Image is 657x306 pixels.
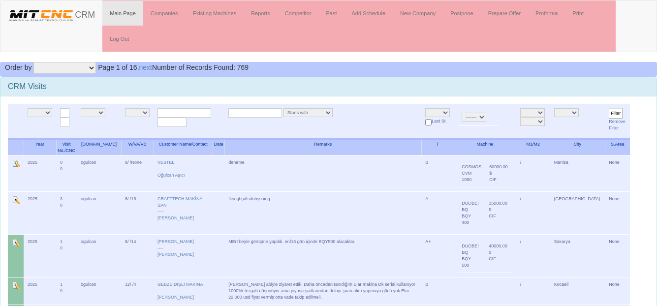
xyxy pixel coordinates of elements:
th: Machine [454,139,516,155]
a: Prepare Offer [481,1,528,26]
span: Page 1 of 16. [98,63,139,71]
img: Edit [12,196,20,204]
td: / [516,277,550,305]
th: S.Area [605,139,630,155]
a: Existing Machines [186,1,244,26]
td: 60000.00 $ CIF [485,159,512,187]
td: DUOBEI BQ BQY 500 [458,239,485,273]
img: Edit [12,281,20,289]
a: 0 [60,203,63,208]
a: Log Out [102,27,136,51]
img: Edit [12,159,20,167]
a: Past [318,1,344,26]
td: 2025 [24,234,56,277]
input: Filter [609,108,623,119]
a: 0 [60,245,63,250]
td: None [605,155,630,191]
td: ogulcan [77,277,121,305]
td: Manisa [550,155,605,191]
td: A [421,191,454,234]
td: deneme [224,155,421,191]
th: M1/M2 [516,139,550,155]
td: B [421,155,454,191]
td: fkşngbşdfsdnbşsoıng [224,191,421,234]
a: 1 [60,282,63,287]
a: next [139,63,152,71]
h3: CRM Visits [8,82,649,91]
th: [DOMAIN_NAME] [77,139,121,155]
td: 12/ /4 [121,277,154,305]
a: GEBZE DİŞLİ MAKİNA [157,282,203,287]
td: ---- [154,191,213,234]
td: ogulcan [77,234,121,277]
td: 2025 [24,191,56,234]
img: Edit [12,239,20,246]
a: Print [565,1,591,26]
th: W/VA/VB [121,139,154,155]
td: MErt beyle görüşme yapıldı. enf15 gün içinde BQY500 alacaklar. [224,234,421,277]
th: City [550,139,605,155]
a: Reports [244,1,278,26]
span: Number of Records Found: 769 [98,63,249,71]
td: / [516,155,550,191]
a: Companies [143,1,186,26]
td: None [605,191,630,234]
td: 8/ /14 [121,234,154,277]
a: Postpone [443,1,480,26]
a: 0 [60,160,63,165]
td: / [516,191,550,234]
td: ---- [154,155,213,191]
td: [PERSON_NAME] abiyle ziyaret ettik. Daha önceden tanıdığım Elar makina Dk serisi kullanıyor 1000'... [224,277,421,305]
td: Last St. [421,104,454,139]
th: Year [24,139,56,155]
a: [PERSON_NAME] [157,239,194,244]
td: [GEOGRAPHIC_DATA] [550,191,605,234]
a: CRM [0,0,102,25]
a: 1 [60,239,63,244]
a: Competitor [278,1,319,26]
td: Kocaeli [550,277,605,305]
a: [PERSON_NAME] [157,215,194,220]
a: 0 [60,288,63,293]
img: header.png [8,8,75,23]
a: [PERSON_NAME] [157,295,194,300]
a: VESTEL [157,160,175,165]
a: [PERSON_NAME] [157,252,194,257]
th: T [421,139,454,155]
td: 35000.00 $ CIF [485,196,512,230]
td: / [516,234,550,277]
td: B [421,277,454,305]
td: ---- [154,277,213,305]
td: 40000.00 $ CIF [485,239,512,273]
a: Remove Filter [609,119,626,130]
td: 8/ /16 [121,191,154,234]
td: COSMOS CVM 1050 [458,159,485,187]
td: Sakarya [550,234,605,277]
a: Main Page [102,1,143,26]
td: 2025 [24,155,56,191]
th: Date [213,139,224,155]
a: Proforma [528,1,565,26]
a: Add Schedule [344,1,393,26]
td: DUOBEI BQ BQY 400 [458,196,485,230]
td: ogulcan [77,191,121,234]
td: ogulcan [77,155,121,191]
a: CRAFTTECH MAKİNA SAN [157,196,202,208]
a: 0 [60,166,63,171]
td: 2025 [24,277,56,305]
th: Customer Name/Contact [154,139,213,155]
td: 8/ /None [121,155,154,191]
a: 3 [60,196,63,201]
th: Visit No./CNC [56,139,77,155]
td: A+ [421,234,454,277]
td: None [605,277,630,305]
a: Oğulcan Aşıcı [157,173,185,178]
td: None [605,234,630,277]
th: Remarks [224,139,421,155]
td: ---- [154,234,213,277]
a: New Company [393,1,443,26]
